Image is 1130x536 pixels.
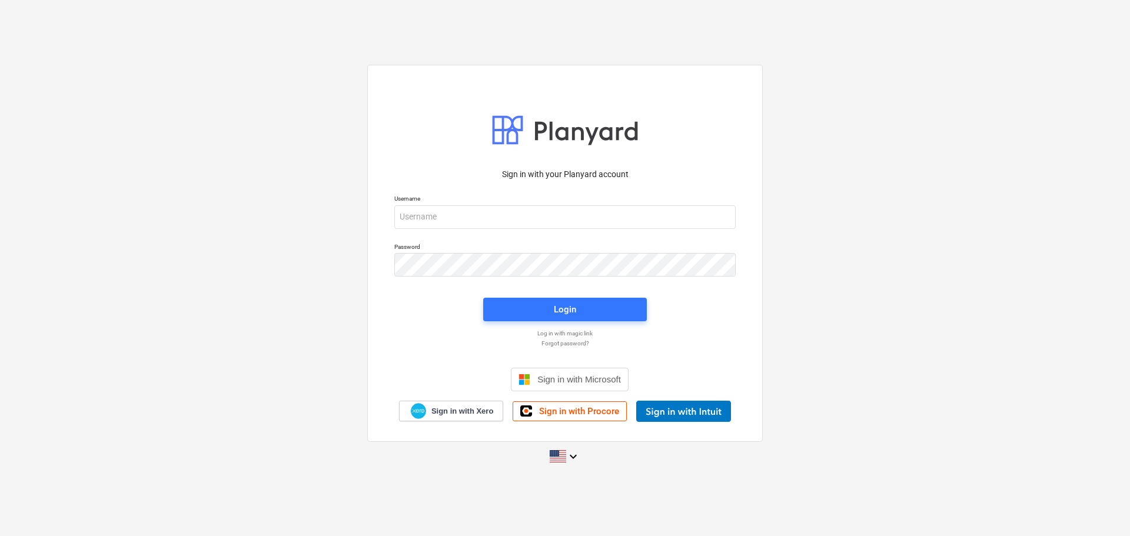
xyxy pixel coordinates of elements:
p: Username [394,195,736,205]
a: Log in with magic link [388,329,742,337]
img: Microsoft logo [519,374,530,385]
a: Sign in with Xero [399,401,504,421]
a: Sign in with Procore [513,401,627,421]
p: Sign in with your Planyard account [394,168,736,181]
input: Username [394,205,736,229]
p: Password [394,243,736,253]
div: Login [554,302,576,317]
img: Xero logo [411,403,426,419]
span: Sign in with Procore [539,406,619,417]
a: Forgot password? [388,339,742,347]
span: Sign in with Xero [431,406,493,417]
button: Login [483,298,647,321]
span: Sign in with Microsoft [537,374,621,384]
i: keyboard_arrow_down [566,450,580,464]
